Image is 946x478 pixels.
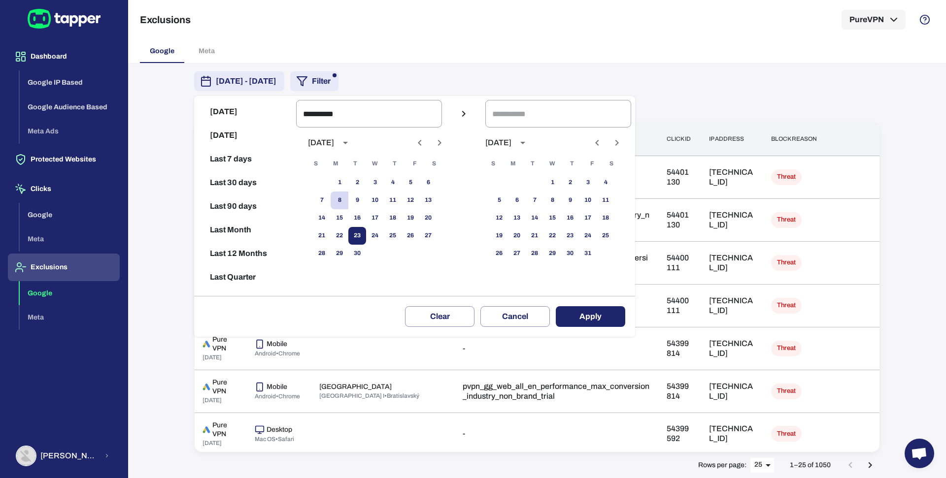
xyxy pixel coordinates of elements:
[402,174,419,191] button: 5
[556,306,625,327] button: Apply
[597,174,614,191] button: 4
[331,245,348,262] button: 29
[490,209,508,227] button: 12
[198,147,292,171] button: Last 7 days
[603,154,620,174] span: Saturday
[419,227,437,245] button: 27
[198,289,292,313] button: Reset
[543,191,561,209] button: 8
[402,209,419,227] button: 19
[561,191,579,209] button: 9
[905,439,934,468] div: Open chat
[366,191,384,209] button: 10
[543,209,561,227] button: 15
[419,174,437,191] button: 6
[402,227,419,245] button: 26
[384,191,402,209] button: 11
[543,227,561,245] button: 22
[524,154,541,174] span: Tuesday
[579,245,597,262] button: 31
[579,174,597,191] button: 3
[405,154,423,174] span: Friday
[543,154,561,174] span: Wednesday
[485,138,511,148] div: [DATE]
[198,194,292,218] button: Last 90 days
[348,174,366,191] button: 2
[597,209,614,227] button: 18
[384,209,402,227] button: 18
[384,227,402,245] button: 25
[579,191,597,209] button: 10
[337,134,354,151] button: calendar view is open, switch to year view
[561,227,579,245] button: 23
[402,191,419,209] button: 12
[198,124,292,147] button: [DATE]
[198,100,292,124] button: [DATE]
[508,245,526,262] button: 27
[589,134,606,151] button: Previous month
[526,245,543,262] button: 28
[526,209,543,227] button: 14
[526,191,543,209] button: 7
[526,227,543,245] button: 21
[579,227,597,245] button: 24
[514,134,531,151] button: calendar view is open, switch to year view
[366,174,384,191] button: 3
[308,138,334,148] div: [DATE]
[313,209,331,227] button: 14
[366,154,384,174] span: Wednesday
[490,227,508,245] button: 19
[543,245,561,262] button: 29
[198,171,292,194] button: Last 30 days
[583,154,601,174] span: Friday
[331,174,348,191] button: 1
[608,134,625,151] button: Next month
[561,174,579,191] button: 2
[198,242,292,265] button: Last 12 Months
[597,191,614,209] button: 11
[348,227,366,245] button: 23
[346,154,364,174] span: Tuesday
[327,154,344,174] span: Monday
[504,154,522,174] span: Monday
[313,227,331,245] button: 21
[331,191,348,209] button: 8
[419,209,437,227] button: 20
[561,245,579,262] button: 30
[198,265,292,289] button: Last Quarter
[411,134,428,151] button: Previous month
[561,209,579,227] button: 16
[490,245,508,262] button: 26
[313,245,331,262] button: 28
[348,209,366,227] button: 16
[366,227,384,245] button: 24
[348,191,366,209] button: 9
[484,154,502,174] span: Sunday
[480,306,550,327] button: Cancel
[508,209,526,227] button: 13
[490,191,508,209] button: 5
[579,209,597,227] button: 17
[313,191,331,209] button: 7
[508,191,526,209] button: 6
[384,174,402,191] button: 4
[331,227,348,245] button: 22
[543,174,561,191] button: 1
[597,227,614,245] button: 25
[508,227,526,245] button: 20
[307,154,325,174] span: Sunday
[563,154,581,174] span: Thursday
[419,191,437,209] button: 13
[431,134,448,151] button: Next month
[331,209,348,227] button: 15
[425,154,443,174] span: Saturday
[198,218,292,242] button: Last Month
[386,154,404,174] span: Thursday
[405,306,474,327] button: Clear
[366,209,384,227] button: 17
[348,245,366,262] button: 30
